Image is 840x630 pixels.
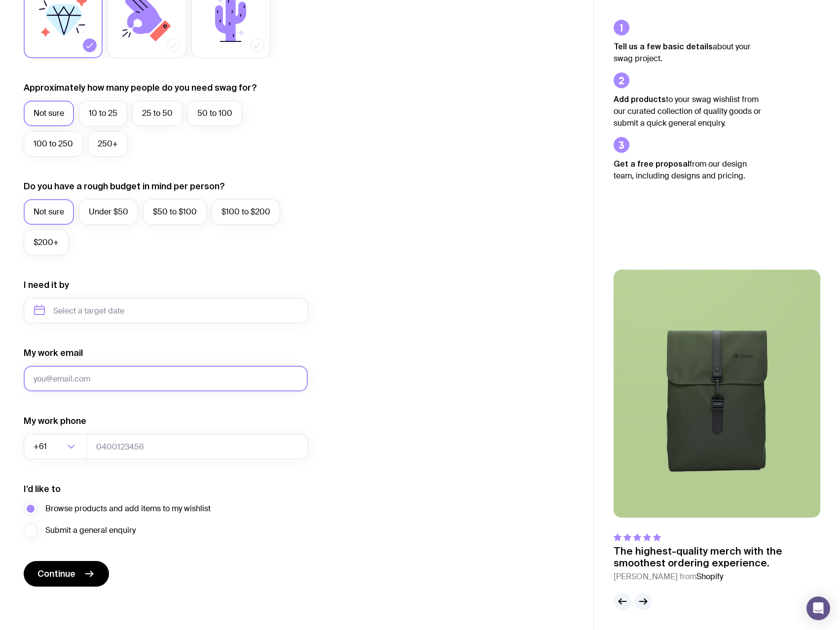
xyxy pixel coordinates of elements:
input: you@email.com [24,366,308,391]
input: Search for option [49,434,64,459]
strong: Tell us a few basic details [614,42,713,51]
p: from our design team, including designs and pricing. [614,158,762,182]
strong: Get a free proposal [614,159,690,168]
label: $50 to $100 [143,199,207,225]
label: I need it by [24,279,69,291]
label: My work phone [24,415,86,427]
div: Open Intercom Messenger [806,596,830,620]
button: Continue [24,561,109,587]
label: 50 to 100 [187,101,242,126]
label: 250+ [88,131,128,157]
p: about your swag project. [614,40,762,65]
label: Not sure [24,199,74,225]
label: Approximately how many people do you need swag for? [24,82,257,94]
div: Search for option [24,434,87,459]
span: Shopify [696,571,723,582]
p: The highest-quality merch with the smoothest ordering experience. [614,545,820,569]
label: 25 to 50 [132,101,183,126]
label: 100 to 250 [24,131,83,157]
label: Do you have a rough budget in mind per person? [24,180,225,192]
span: Submit a general enquiry [45,525,136,536]
label: My work email [24,347,83,359]
input: 0400123456 [86,434,308,459]
cite: [PERSON_NAME] from [614,571,820,583]
label: $200+ [24,230,69,255]
input: Select a target date [24,298,308,323]
span: Continue [37,568,75,580]
label: 10 to 25 [79,101,127,126]
label: Not sure [24,101,74,126]
label: Under $50 [79,199,138,225]
label: I’d like to [24,483,61,495]
strong: Add products [614,95,666,104]
span: Browse products and add items to my wishlist [45,503,211,515]
label: $100 to $200 [212,199,280,225]
span: +61 [34,434,49,459]
p: to your swag wishlist from our curated collection of quality goods or submit a quick general enqu... [614,93,762,129]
